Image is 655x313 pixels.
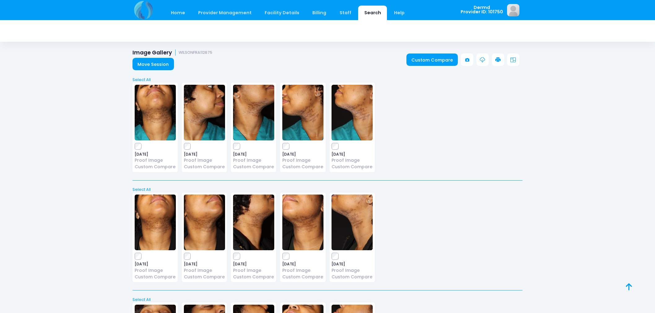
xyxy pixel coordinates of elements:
[135,157,176,164] a: Proof Image
[332,157,373,164] a: Proof Image
[332,152,373,156] span: [DATE]
[332,267,373,274] a: Proof Image
[179,50,212,55] small: WILSONFRA112675
[135,85,176,140] img: image
[135,164,176,170] a: Custom Compare
[132,58,174,70] a: Move Session
[306,6,332,20] a: Billing
[233,152,274,156] span: [DATE]
[332,195,373,250] img: image
[135,274,176,280] a: Custom Compare
[131,187,525,193] a: Select All
[461,5,503,14] span: Dermd Provider ID: 101750
[282,152,323,156] span: [DATE]
[131,297,525,303] a: Select All
[184,152,225,156] span: [DATE]
[233,157,274,164] a: Proof Image
[184,262,225,266] span: [DATE]
[184,85,225,140] img: image
[233,267,274,274] a: Proof Image
[282,267,323,274] a: Proof Image
[233,164,274,170] a: Custom Compare
[135,262,176,266] span: [DATE]
[132,49,212,56] h1: Image Gallery
[192,6,258,20] a: Provider Management
[282,164,323,170] a: Custom Compare
[135,152,176,156] span: [DATE]
[282,274,323,280] a: Custom Compare
[358,6,387,20] a: Search
[259,6,306,20] a: Facility Details
[332,85,373,140] img: image
[184,267,225,274] a: Proof Image
[332,274,373,280] a: Custom Compare
[406,54,458,66] a: Custom Compare
[333,6,357,20] a: Staff
[184,164,225,170] a: Custom Compare
[332,262,373,266] span: [DATE]
[282,157,323,164] a: Proof Image
[135,195,176,250] img: image
[388,6,411,20] a: Help
[184,157,225,164] a: Proof Image
[233,85,274,140] img: image
[135,267,176,274] a: Proof Image
[184,274,225,280] a: Custom Compare
[184,195,225,250] img: image
[332,164,373,170] a: Custom Compare
[282,195,323,250] img: image
[131,77,525,83] a: Select All
[282,85,323,140] img: image
[282,262,323,266] span: [DATE]
[233,195,274,250] img: image
[507,4,519,16] img: image
[233,262,274,266] span: [DATE]
[233,274,274,280] a: Custom Compare
[165,6,191,20] a: Home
